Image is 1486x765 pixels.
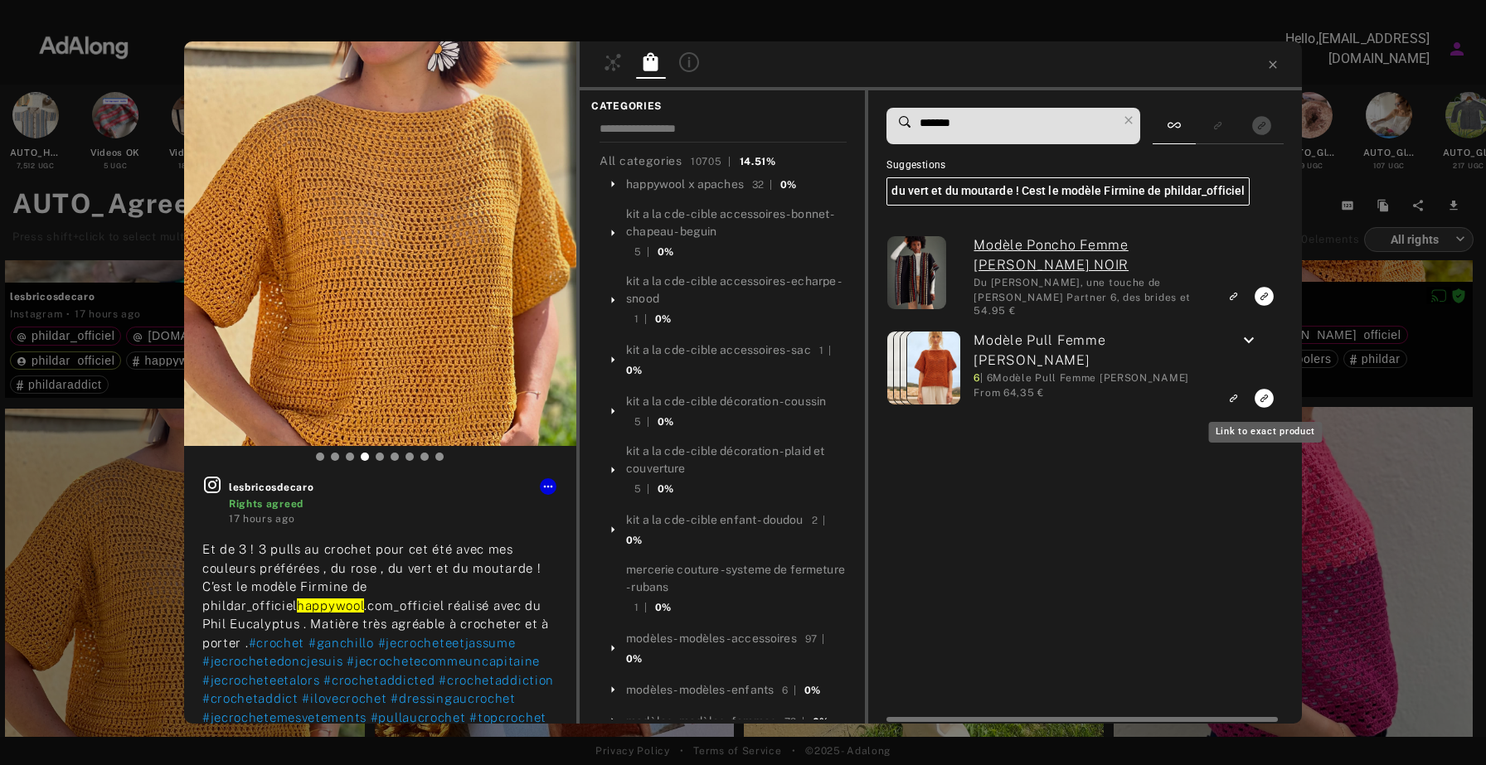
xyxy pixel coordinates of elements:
span: Suggestions [886,157,1017,174]
img: 055222_2225_S1.jpg [887,332,946,404]
div: 0% [658,245,673,259]
div: 97 | [805,632,825,646]
div: mercerie couture - systeme de fermeture - rubans [626,561,847,596]
div: 54,95 € [974,303,1208,318]
button: Link to exact product [1249,285,1280,307]
div: modèles - modèles - enfants [626,681,774,699]
img: 055222_2264_S1.jpg [894,332,953,404]
iframe: Chat Widget [1403,685,1486,765]
div: 0% [658,414,673,429]
img: 055222_2333_S1.jpg [905,332,964,404]
div: modèles - modèles - accessoires [626,630,797,647]
div: 2 | [812,513,826,528]
div: | 6 Modèle Pull Femme [PERSON_NAME] [974,370,1208,385]
span: Rights agreed [229,498,304,510]
div: 0% [813,714,828,729]
div: 1 | [634,600,647,615]
button: Link to similar product [1218,285,1249,307]
div: 0% [655,312,671,327]
div: 6 | [782,683,796,698]
div: From 64,35 € [974,385,1208,400]
span: #crochetaddict [202,691,299,705]
span: #dressingaucrochet [391,691,516,705]
div: 0% [626,651,642,666]
button: Link to similar product [1218,387,1249,409]
div: kit a la cde - cible enfant - doudou [626,511,803,529]
span: lesbricosdecaro [229,480,558,495]
div: 0% [804,683,820,698]
div: kit a la cde - cible accessoires - sac [626,341,811,359]
div: happywool x apaches [626,176,744,193]
span: .com_officiel réalisé avec du Phil Eucalyptus . Matière très agréable à crocheter et à porter . [202,598,549,650]
a: (ada-happywool-6764) Modèle Poncho Femme Firmine NOIR: Du Phil Looping, une touche de Phil Partne... [974,235,1208,275]
div: 1 | [634,312,647,327]
div: 5 | [634,245,649,259]
span: #jecrochetedoncjesuis [202,654,343,668]
span: #crochetaddiction [439,673,554,687]
div: 14.51% [740,154,776,169]
i: keyboard_arrow_down [1239,331,1259,351]
span: #pullaucrochet [371,710,466,724]
div: kit a la cde - cible décoration - plaid et couverture [626,443,847,477]
span: #ilovecrochet [302,691,386,705]
span: Et de 3 ! 3 pulls au crochet pour cet été avec mes couleurs préférées , du rose , du vert et du m... [202,542,549,650]
div: 5 | [634,482,649,496]
div: 0% [626,363,642,378]
div: 0% [658,482,673,496]
button: Show only similar products linked [1202,114,1233,137]
div: kit a la cde - cible accessoires - echarpe - snood [626,273,847,307]
div: All categories [600,153,776,170]
div: kit a la cde - cible accessoires - bonnet - chapeau - beguin [626,206,847,240]
span: 6 [974,372,980,384]
div: 0% [780,177,796,192]
mark: happywool [297,598,364,612]
div: Widget de chat [1403,685,1486,765]
div: Du Phil Looping, une touche de Phil Partner 6, des brides et vous obtiendrez ce sublime Poncho Fi... [974,275,1208,303]
span: #jecrochetemesvetements [202,710,367,724]
div: 0% [655,600,671,615]
span: #jecrochetecommeuncapitaine [347,654,540,668]
span: #topcrochet [469,710,546,724]
span: CATEGORIES [591,99,853,114]
span: #jecrocheteetjassume [378,636,516,650]
button: Link to exact product [1249,387,1280,409]
img: 060692_2200_S1.jpg [887,236,946,309]
span: #ganchillo [308,636,374,650]
button: Show only exact products linked [1246,114,1277,137]
span: #jecrocheteetalors [202,673,320,687]
div: 5 | [634,414,649,429]
div: kit a la cde - cible décoration - coussin [626,393,826,410]
div: Link to exact product [1209,422,1323,443]
span: #crochet [249,636,305,650]
img: 055222_2089_S1.jpg [901,332,959,404]
time: 2025-08-31T18:59:49.000Z [229,513,294,525]
div: 32 | [752,177,772,192]
div: 1 | [819,343,832,358]
span: #crochetaddicted [323,673,435,687]
div: modèles - modèles - femmes [626,713,776,730]
div: 0% [626,533,642,548]
h6: du vert et du moutarde ! Cest le modèle Firmine de phildar_officiel [886,177,1250,206]
div: 10705 | [691,154,731,169]
div: 72 | [784,714,804,729]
